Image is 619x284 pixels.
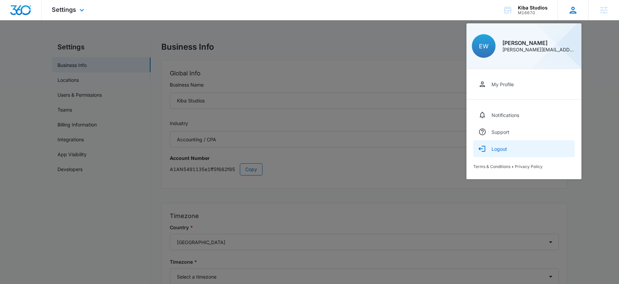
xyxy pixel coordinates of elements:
[502,47,576,52] div: [PERSON_NAME][EMAIL_ADDRESS][PERSON_NAME][DOMAIN_NAME]
[518,5,548,10] div: account name
[515,164,543,169] a: Privacy Policy
[502,40,576,46] div: [PERSON_NAME]
[479,43,488,50] span: EW
[52,6,76,13] span: Settings
[491,112,519,118] div: Notifications
[473,123,575,140] a: Support
[491,146,507,152] div: Logout
[473,106,575,123] a: Notifications
[491,129,509,135] div: Support
[473,164,510,169] a: Terms & Conditions
[491,81,514,87] div: My Profile
[473,76,575,93] a: My Profile
[473,140,575,157] button: Logout
[473,164,575,169] div: •
[518,10,548,15] div: account id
